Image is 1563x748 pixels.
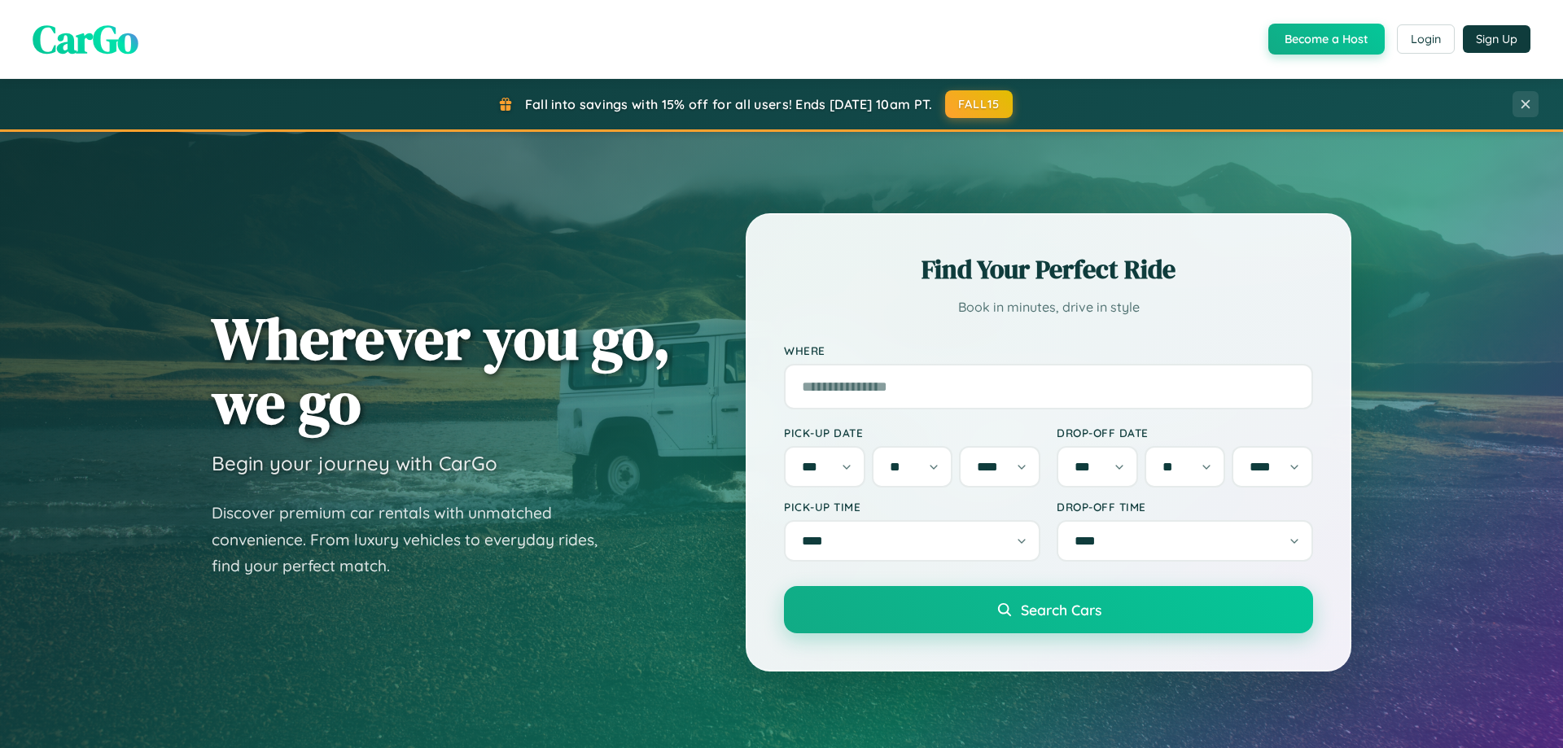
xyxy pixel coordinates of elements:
h1: Wherever you go, we go [212,306,671,435]
span: Search Cars [1021,601,1101,619]
h3: Begin your journey with CarGo [212,451,497,475]
span: CarGo [33,12,138,66]
label: Where [784,343,1313,357]
button: Login [1397,24,1455,54]
button: Become a Host [1268,24,1385,55]
p: Discover premium car rentals with unmatched convenience. From luxury vehicles to everyday rides, ... [212,500,619,580]
button: FALL15 [945,90,1014,118]
button: Sign Up [1463,25,1530,53]
label: Pick-up Time [784,500,1040,514]
label: Drop-off Time [1057,500,1313,514]
label: Pick-up Date [784,426,1040,440]
button: Search Cars [784,586,1313,633]
p: Book in minutes, drive in style [784,295,1313,319]
span: Fall into savings with 15% off for all users! Ends [DATE] 10am PT. [525,96,933,112]
label: Drop-off Date [1057,426,1313,440]
h2: Find Your Perfect Ride [784,252,1313,287]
